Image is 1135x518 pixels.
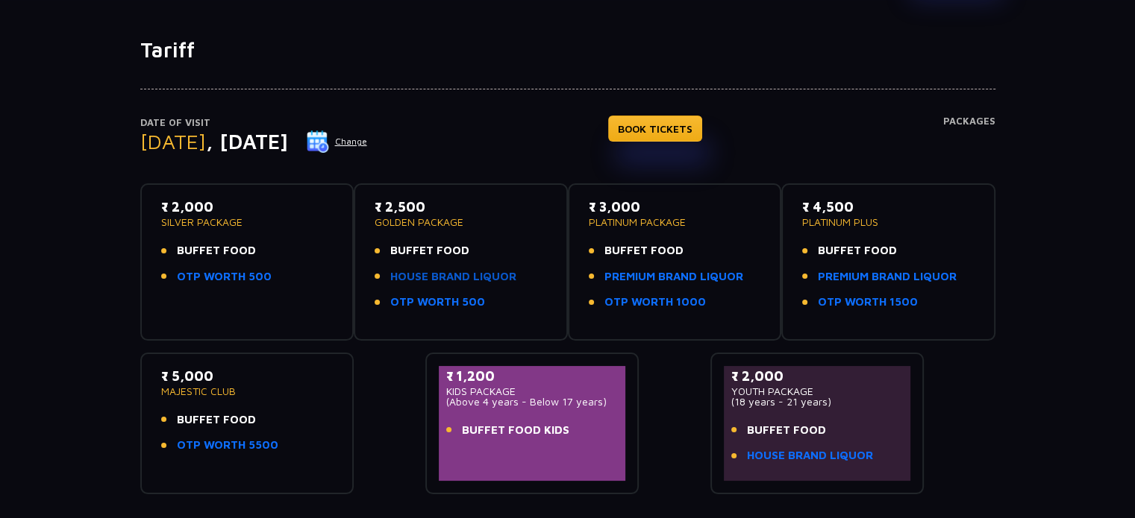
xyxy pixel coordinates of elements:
[161,197,334,217] p: ₹ 2,000
[140,129,206,154] span: [DATE]
[604,268,743,285] a: PREMIUM BRAND LIQUOR
[177,242,256,259] span: BUFFET FOOD
[462,422,569,439] span: BUFFET FOOD KIDS
[306,130,368,154] button: Change
[818,294,918,311] a: OTP WORTH 1500
[446,386,619,397] p: KIDS PACKAGE
[177,268,272,285] a: OTP WORTH 500
[818,242,897,259] span: BUFFET FOOD
[802,217,975,227] p: PLATINUM PLUS
[747,422,826,439] span: BUFFET FOOD
[446,366,619,386] p: ₹ 1,200
[390,294,485,311] a: OTP WORTH 500
[375,217,547,227] p: GOLDEN PACKAGE
[140,116,368,130] p: Date of Visit
[446,397,619,407] p: (Above 4 years - Below 17 years)
[161,217,334,227] p: SILVER PACKAGE
[747,447,873,464] a: HOUSE BRAND LIQUOR
[375,197,547,217] p: ₹ 2,500
[140,37,995,63] h1: Tariff
[943,116,995,169] h4: Packages
[390,268,516,285] a: HOUSE BRAND LIQUOR
[608,116,702,142] a: BOOK TICKETS
[818,268,957,285] a: PREMIUM BRAND LIQUOR
[604,294,706,311] a: OTP WORTH 1000
[731,397,904,407] p: (18 years - 21 years)
[589,197,761,217] p: ₹ 3,000
[802,197,975,217] p: ₹ 4,500
[731,386,904,397] p: YOUTH PACKAGE
[177,437,278,454] a: OTP WORTH 5500
[390,242,469,259] span: BUFFET FOOD
[589,217,761,227] p: PLATINUM PACKAGE
[161,386,334,397] p: MAJESTIC CLUB
[206,129,288,154] span: , [DATE]
[161,366,334,386] p: ₹ 5,000
[604,242,684,259] span: BUFFET FOOD
[177,411,256,429] span: BUFFET FOOD
[731,366,904,386] p: ₹ 2,000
